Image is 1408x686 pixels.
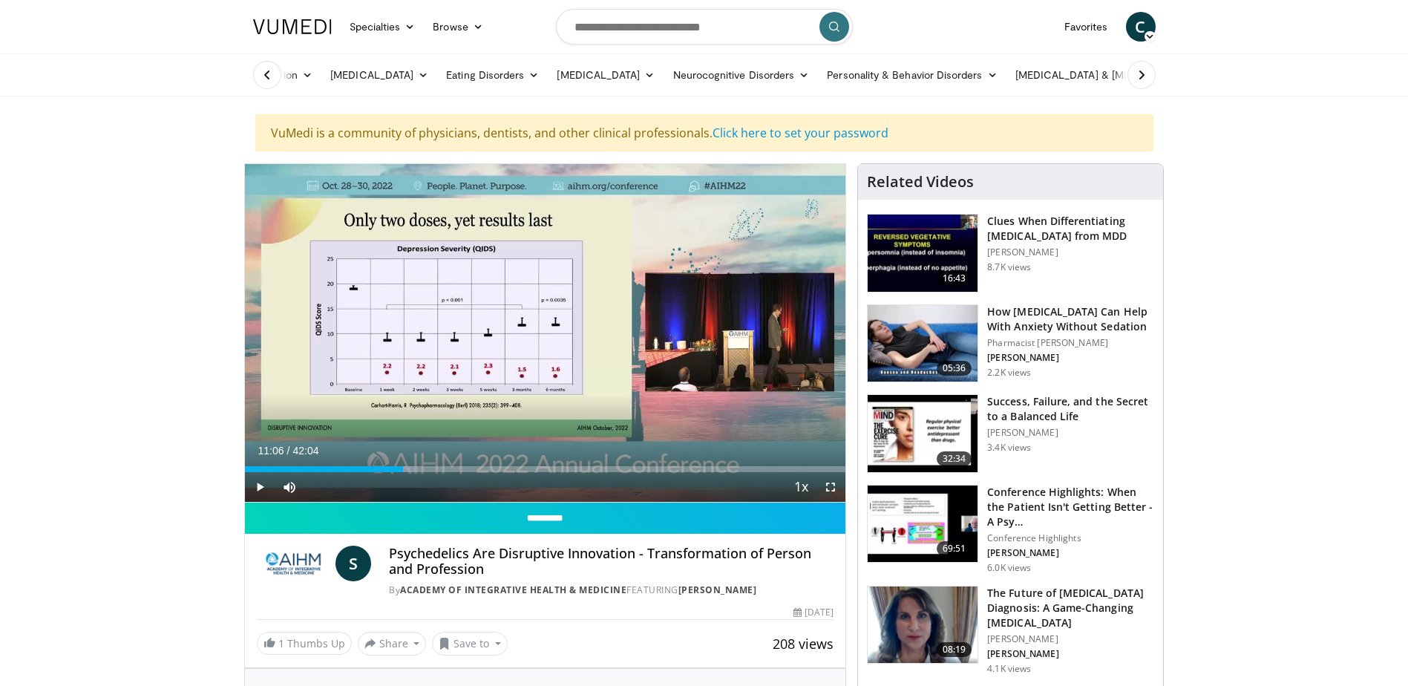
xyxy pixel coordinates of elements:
a: [MEDICAL_DATA] & [MEDICAL_DATA] [1006,60,1219,90]
div: Progress Bar [245,466,846,472]
span: 42:04 [292,445,318,457]
span: 1 [278,636,284,650]
a: 08:19 The Future of [MEDICAL_DATA] Diagnosis: A Game-Changing [MEDICAL_DATA] [PERSON_NAME] [PERSO... [867,586,1154,675]
p: 2.2K views [987,367,1031,379]
button: Playback Rate [786,472,816,502]
span: / [287,445,290,457]
p: [PERSON_NAME] [987,352,1154,364]
a: C [1126,12,1156,42]
a: 69:51 Conference Highlights: When the Patient Isn't Getting Better - A Psy… Conference Highlights... [867,485,1154,574]
p: [PERSON_NAME] [987,427,1154,439]
p: [PERSON_NAME] [987,633,1154,645]
h3: The Future of [MEDICAL_DATA] Diagnosis: A Game-Changing [MEDICAL_DATA] [987,586,1154,630]
h3: Success, Failure, and the Secret to a Balanced Life [987,394,1154,424]
input: Search topics, interventions [556,9,853,45]
button: Play [245,472,275,502]
a: 1 Thumbs Up [257,632,352,655]
img: Academy of Integrative Health & Medicine [257,546,330,581]
p: 4.1K views [987,663,1031,675]
p: [PERSON_NAME] [987,648,1154,660]
span: 05:36 [937,361,972,376]
h3: How [MEDICAL_DATA] Can Help With Anxiety Without Sedation [987,304,1154,334]
div: By FEATURING [389,584,834,597]
p: [PERSON_NAME] [987,246,1154,258]
img: db580a60-f510-4a79-8dc4-8580ce2a3e19.png.150x105_q85_crop-smart_upscale.png [868,587,978,664]
img: 4362ec9e-0993-4580-bfd4-8e18d57e1d49.150x105_q85_crop-smart_upscale.jpg [868,486,978,563]
a: [MEDICAL_DATA] [548,60,664,90]
button: Fullscreen [816,472,845,502]
h4: Related Videos [867,173,974,191]
div: [DATE] [793,606,834,619]
a: [MEDICAL_DATA] [321,60,437,90]
p: 3.4K views [987,442,1031,454]
a: 05:36 How [MEDICAL_DATA] Can Help With Anxiety Without Sedation Pharmacist [PERSON_NAME] [PERSON_... [867,304,1154,383]
h4: Psychedelics Are Disruptive Innovation - Transformation of Person and Profession [389,546,834,578]
a: [PERSON_NAME] [678,584,757,596]
span: 69:51 [937,541,972,556]
a: 32:34 Success, Failure, and the Secret to a Balanced Life [PERSON_NAME] 3.4K views [867,394,1154,473]
a: Specialties [341,12,425,42]
p: 6.0K views [987,562,1031,574]
a: Click here to set your password [713,125,888,141]
a: Favorites [1055,12,1117,42]
a: Browse [424,12,492,42]
h3: Clues When Differentiating [MEDICAL_DATA] from MDD [987,214,1154,244]
p: 8.7K views [987,261,1031,273]
a: Personality & Behavior Disorders [818,60,1006,90]
img: 7307c1c9-cd96-462b-8187-bd7a74dc6cb1.150x105_q85_crop-smart_upscale.jpg [868,395,978,472]
video-js: Video Player [245,164,846,503]
a: 16:43 Clues When Differentiating [MEDICAL_DATA] from MDD [PERSON_NAME] 8.7K views [867,214,1154,293]
a: Neurocognitive Disorders [664,60,819,90]
h3: Conference Highlights: When the Patient Isn't Getting Better - A Psy… [987,485,1154,529]
img: a6520382-d332-4ed3-9891-ee688fa49237.150x105_q85_crop-smart_upscale.jpg [868,215,978,292]
span: 16:43 [937,271,972,286]
p: [PERSON_NAME] [987,547,1154,559]
img: VuMedi Logo [253,19,332,34]
span: 08:19 [937,642,972,657]
button: Share [358,632,427,656]
span: 208 views [773,635,834,653]
button: Save to [432,632,508,656]
a: S [335,546,371,581]
span: 32:34 [937,451,972,466]
p: Pharmacist [PERSON_NAME] [987,337,1154,349]
div: VuMedi is a community of physicians, dentists, and other clinical professionals. [255,114,1153,151]
button: Mute [275,472,304,502]
img: 7bfe4765-2bdb-4a7e-8d24-83e30517bd33.150x105_q85_crop-smart_upscale.jpg [868,305,978,382]
p: Conference Highlights [987,532,1154,544]
span: 11:06 [258,445,284,457]
a: Academy of Integrative Health & Medicine [400,584,626,596]
a: Eating Disorders [437,60,548,90]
